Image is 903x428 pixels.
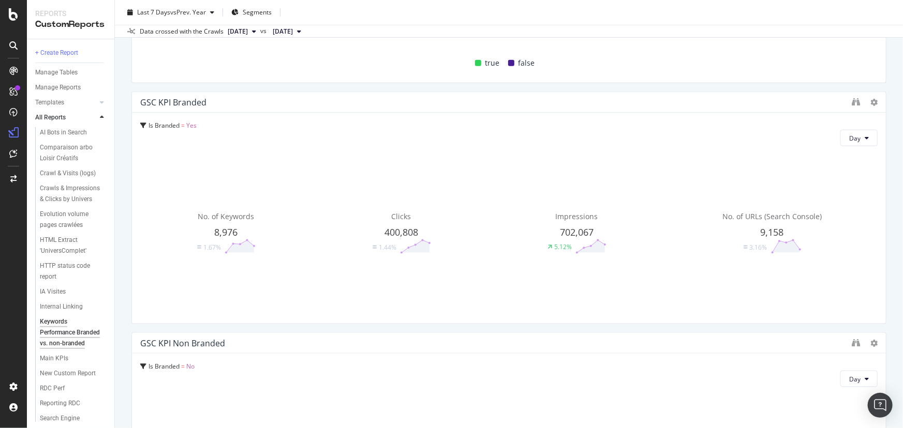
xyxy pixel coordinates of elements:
[519,57,535,69] span: false
[392,211,411,221] span: Clicks
[131,91,886,324] div: GSC KPI brandedIs Branded = YesDayNo. of Keywords8,976Equal1.67%Clicks400,808Equal1.44%Impression...
[269,25,305,38] button: [DATE]
[40,316,107,349] a: Keywords Performance Branded vs. non-branded
[181,121,185,130] span: =
[40,368,107,379] a: New Custom Report
[227,4,276,21] button: Segments
[868,393,893,418] div: Open Intercom Messenger
[556,211,598,221] span: Impressions
[384,226,418,238] span: 400,808
[35,97,64,108] div: Templates
[40,142,100,164] div: Comparaison arbo Loisir Créatifs
[852,339,860,347] div: binoculars
[40,209,100,231] div: Evolution volume pages crawlées
[40,183,107,205] a: Crawls & Impressions & Clicks by Univers
[40,353,107,364] a: Main KPIs
[40,168,107,179] a: Crawl & Visits (logs)
[35,48,78,58] div: + Create Report
[40,209,107,231] a: Evolution volume pages crawlées
[186,362,195,371] span: No
[228,27,248,36] span: 2025 Aug. 11th
[40,127,87,138] div: AI Bots in Search
[852,98,860,106] div: binoculars
[140,338,225,348] div: GSC KPI non branded
[40,286,66,297] div: IA Visites
[149,362,180,371] span: Is Branded
[560,226,594,238] span: 702,067
[186,121,197,130] span: Yes
[40,168,96,179] div: Crawl & Visits (logs)
[140,97,206,108] div: GSC KPI branded
[40,261,98,282] div: HTTP status code report
[379,243,396,252] div: 1.44%
[170,8,206,17] span: vs Prev. Year
[149,121,180,130] span: Is Branded
[197,246,201,249] img: Equal
[214,226,238,238] span: 8,976
[35,112,97,123] a: All Reports
[849,375,861,384] span: Day
[35,82,81,93] div: Manage Reports
[40,286,107,297] a: IA Visites
[761,226,784,238] span: 9,158
[40,398,107,409] a: Reporting RDC
[273,27,293,36] span: 2024 Aug. 12th
[40,261,107,282] a: HTTP status code report
[750,243,767,252] div: 3.16%
[485,57,500,69] span: true
[849,134,861,143] span: Day
[140,27,224,36] div: Data crossed with the Crawls
[40,383,65,394] div: RDC Perf
[840,130,878,146] button: Day
[35,19,106,30] div: CustomReports
[35,82,107,93] a: Manage Reports
[123,4,218,21] button: Last 7 DaysvsPrev. Year
[40,142,107,164] a: Comparaison arbo Loisir Créatifs
[744,246,748,249] img: Equal
[555,242,572,251] div: 5.12%
[224,25,260,38] button: [DATE]
[40,316,102,349] div: Keywords Performance Branded vs. non-branded
[40,398,80,409] div: Reporting RDC
[840,371,878,387] button: Day
[40,301,83,312] div: Internal Linking
[35,67,78,78] div: Manage Tables
[40,353,68,364] div: Main KPIs
[35,97,97,108] a: Templates
[181,362,185,371] span: =
[40,127,107,138] a: AI Bots in Search
[373,246,377,249] img: Equal
[260,26,269,36] span: vs
[35,8,106,19] div: Reports
[40,183,101,205] div: Crawls & Impressions & Clicks by Univers
[35,112,66,123] div: All Reports
[40,301,107,312] a: Internal Linking
[137,8,170,17] span: Last 7 Days
[40,383,107,394] a: RDC Perf
[40,235,100,256] div: HTML Extract 'UniversComplet'
[198,211,254,221] span: No. of Keywords
[40,235,107,256] a: HTML Extract 'UniversComplet'
[243,8,272,17] span: Segments
[203,243,221,252] div: 1.67%
[35,48,107,58] a: + Create Report
[35,67,107,78] a: Manage Tables
[40,368,96,379] div: New Custom Report
[722,211,822,221] span: No. of URLs (Search Console)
